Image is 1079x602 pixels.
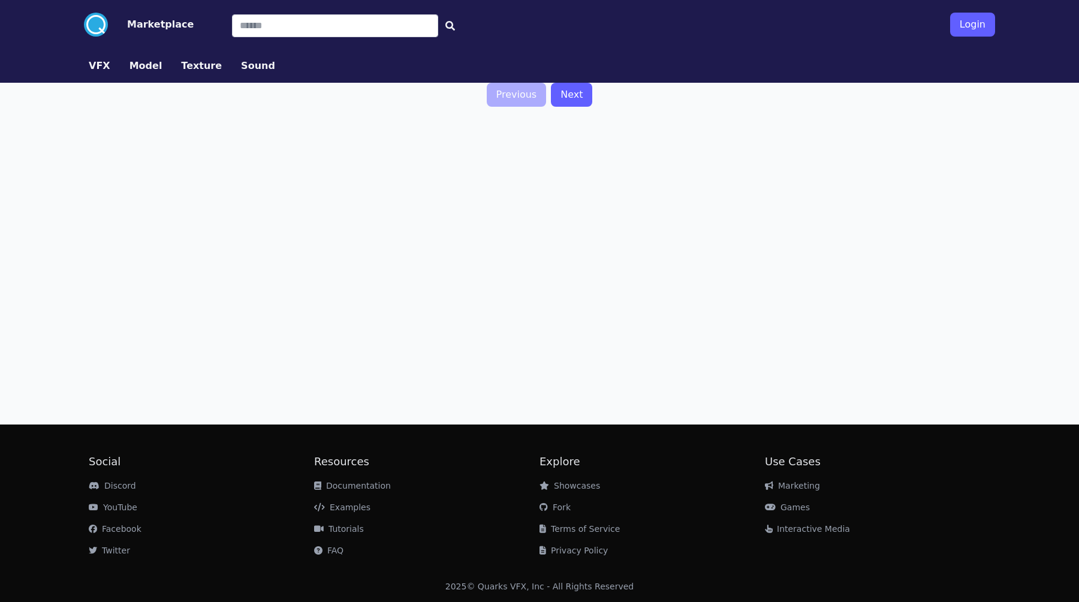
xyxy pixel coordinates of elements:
a: Marketplace [108,17,194,32]
button: VFX [89,59,110,73]
a: Games [765,502,810,512]
h2: Resources [314,453,539,470]
button: Marketplace [127,17,194,32]
input: Search [232,14,438,37]
a: Documentation [314,481,391,490]
a: Previous [487,83,547,107]
a: Texture [171,59,231,73]
a: Model [120,59,172,73]
a: Interactive Media [765,524,850,534]
a: Marketing [765,481,820,490]
a: Showcases [539,481,600,490]
a: YouTube [89,502,137,512]
button: Sound [241,59,275,73]
h2: Social [89,453,314,470]
button: Texture [181,59,222,73]
a: Twitter [89,546,130,555]
a: Terms of Service [539,524,620,534]
a: Discord [89,481,136,490]
a: Tutorials [314,524,364,534]
a: Examples [314,502,370,512]
button: Model [129,59,162,73]
a: Next [551,83,592,107]
a: Sound [231,59,285,73]
a: Facebook [89,524,141,534]
div: 2025 © Quarks VFX, Inc - All Rights Reserved [445,580,634,592]
a: Privacy Policy [539,546,608,555]
a: Login [950,8,995,41]
h2: Use Cases [765,453,990,470]
h2: Explore [539,453,765,470]
a: FAQ [314,546,343,555]
a: VFX [79,59,120,73]
button: Login [950,13,995,37]
a: Fork [539,502,571,512]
